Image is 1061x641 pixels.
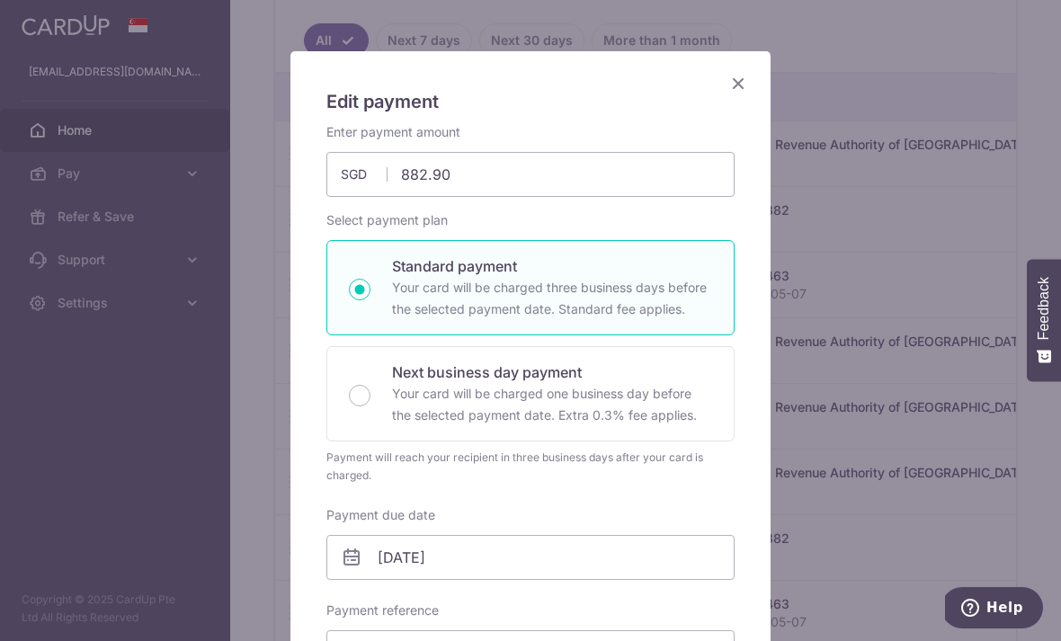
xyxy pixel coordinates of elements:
[326,449,735,485] div: Payment will reach your recipient in three business days after your card is charged.
[326,87,735,116] h5: Edit payment
[1027,259,1061,381] button: Feedback - Show survey
[326,123,460,141] label: Enter payment amount
[392,255,712,277] p: Standard payment
[341,165,388,183] span: SGD
[326,152,735,197] input: 0.00
[945,587,1043,632] iframe: Opens a widget where you can find more information
[326,506,435,524] label: Payment due date
[392,277,712,320] p: Your card will be charged three business days before the selected payment date. Standard fee appl...
[326,535,735,580] input: DD / MM / YYYY
[326,601,439,619] label: Payment reference
[392,383,712,426] p: Your card will be charged one business day before the selected payment date. Extra 0.3% fee applies.
[392,361,712,383] p: Next business day payment
[727,73,749,94] button: Close
[1036,277,1052,340] span: Feedback
[326,211,448,229] label: Select payment plan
